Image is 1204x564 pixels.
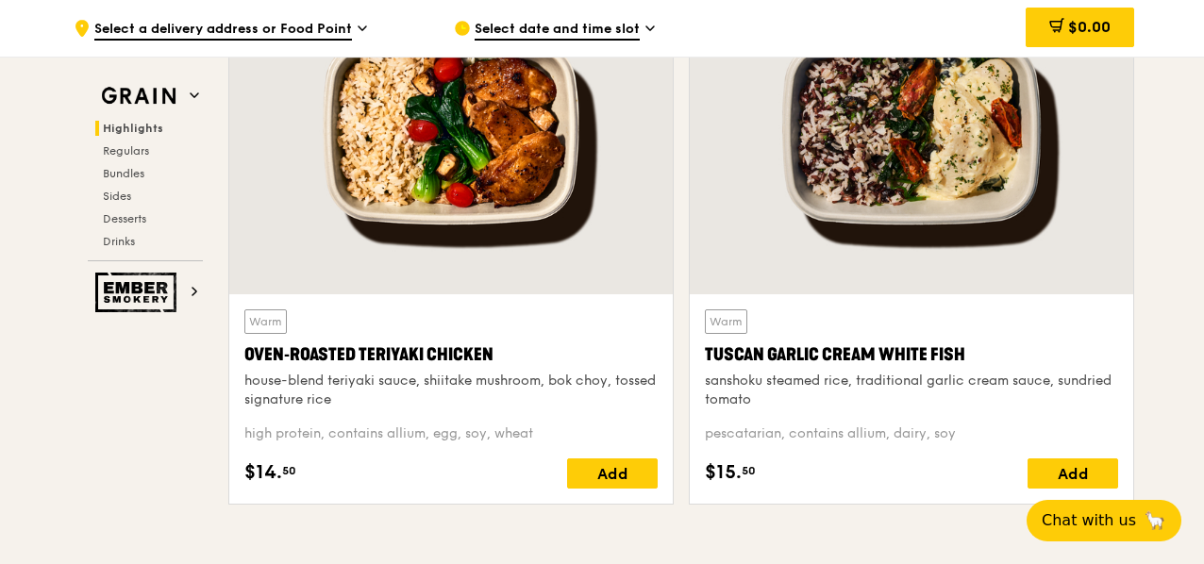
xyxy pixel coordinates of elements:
[1027,500,1181,541] button: Chat with us🦙
[567,458,658,489] div: Add
[103,167,144,180] span: Bundles
[103,122,163,135] span: Highlights
[1028,458,1118,489] div: Add
[1042,509,1136,532] span: Chat with us
[244,309,287,334] div: Warm
[103,212,146,225] span: Desserts
[705,372,1118,409] div: sanshoku steamed rice, traditional garlic cream sauce, sundried tomato
[103,235,135,248] span: Drinks
[742,463,756,478] span: 50
[1068,18,1111,36] span: $0.00
[95,79,182,113] img: Grain web logo
[705,341,1118,368] div: Tuscan Garlic Cream White Fish
[705,309,747,334] div: Warm
[103,190,131,203] span: Sides
[475,20,640,41] span: Select date and time slot
[244,341,658,368] div: Oven‑Roasted Teriyaki Chicken
[244,372,658,409] div: house-blend teriyaki sauce, shiitake mushroom, bok choy, tossed signature rice
[244,458,282,487] span: $14.
[282,463,296,478] span: 50
[94,20,352,41] span: Select a delivery address or Food Point
[705,458,742,487] span: $15.
[103,144,149,158] span: Regulars
[95,273,182,312] img: Ember Smokery web logo
[244,424,658,443] div: high protein, contains allium, egg, soy, wheat
[705,424,1118,443] div: pescatarian, contains allium, dairy, soy
[1144,509,1166,532] span: 🦙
